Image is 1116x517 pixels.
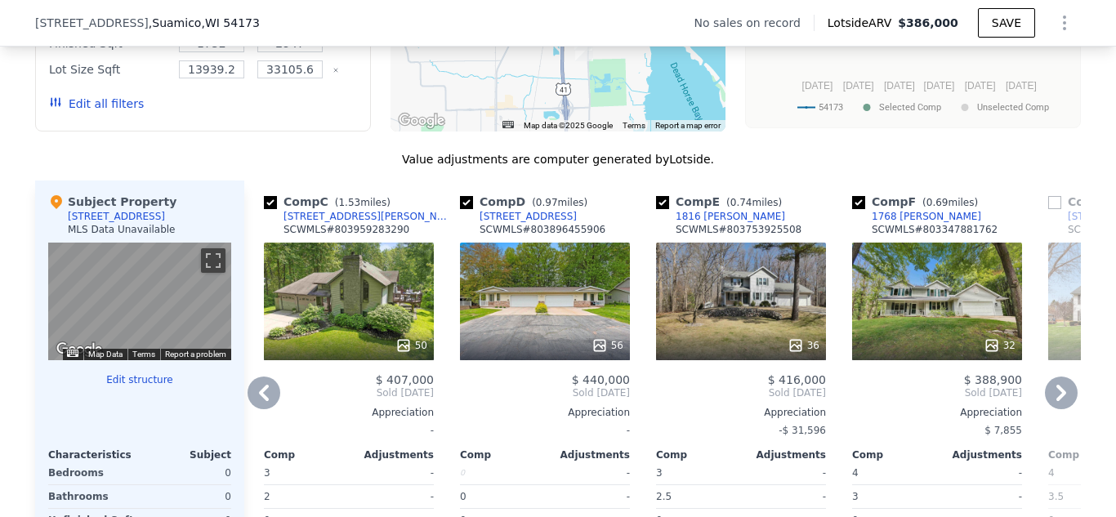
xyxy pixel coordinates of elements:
span: $ 407,000 [376,373,434,386]
div: Appreciation [852,406,1022,419]
span: Sold [DATE] [852,386,1022,399]
div: 0 [460,485,542,508]
div: - [940,461,1022,484]
div: 1768 [PERSON_NAME] [872,210,981,223]
div: Adjustments [349,448,434,461]
a: 1816 [PERSON_NAME] [656,210,785,223]
div: Comp [460,448,545,461]
div: Subject [140,448,231,461]
div: - [548,461,630,484]
span: 0.97 [536,197,558,208]
div: Street View [48,243,231,360]
img: Google [395,110,449,131]
div: - [744,485,826,508]
div: MLS Data Unavailable [68,223,176,236]
div: Bedrooms [48,461,136,484]
div: [STREET_ADDRESS] [68,210,165,223]
text: Unselected Comp [977,102,1049,113]
a: 1768 [PERSON_NAME] [852,210,981,223]
div: Comp [852,448,937,461]
a: Report a map error [655,121,721,130]
span: 0.74 [730,197,752,208]
button: Keyboard shortcuts [67,350,78,357]
div: 0 [143,485,231,508]
div: - [744,461,826,484]
div: - [940,485,1022,508]
text: [DATE] [924,80,955,91]
div: SCWMLS # 803959283290 [283,223,409,236]
span: $ 7,855 [984,425,1022,436]
text: Selected Comp [879,102,941,113]
div: 2360 Woodington Way [575,33,593,61]
div: 2.5 [656,485,738,508]
div: - [352,461,434,484]
div: 50 [395,337,427,354]
span: [STREET_ADDRESS] [35,15,149,31]
div: Characteristics [48,448,140,461]
span: 3 [656,467,663,479]
span: 3 [264,467,270,479]
button: Map Data [88,349,123,360]
span: Sold [DATE] [460,386,630,399]
div: 2 [264,485,346,508]
a: [STREET_ADDRESS] [460,210,577,223]
a: Terms [623,121,645,130]
div: Comp C [264,194,397,210]
span: $ 388,900 [964,373,1022,386]
text: [DATE] [1006,80,1037,91]
div: Comp [656,448,741,461]
text: [DATE] [802,80,833,91]
div: Appreciation [460,406,630,419]
div: 0 [143,461,231,484]
div: 56 [591,337,623,354]
div: Adjustments [937,448,1022,461]
div: Appreciation [656,406,826,419]
button: Edit structure [48,373,231,386]
span: 1.53 [338,197,360,208]
div: Bathrooms [48,485,136,508]
div: [STREET_ADDRESS][PERSON_NAME] [283,210,453,223]
span: , WI 54173 [201,16,259,29]
a: [STREET_ADDRESS][PERSON_NAME] [264,210,453,223]
div: 32 [984,337,1016,354]
div: - [460,419,630,442]
div: Comp E [656,194,788,210]
button: Toggle fullscreen view [201,248,225,273]
img: Google [52,339,106,360]
div: - [548,485,630,508]
div: 1816 [PERSON_NAME] [676,210,785,223]
div: [STREET_ADDRESS] [480,210,577,223]
span: ( miles) [525,197,594,208]
text: [DATE] [965,80,996,91]
button: Clear [333,67,339,74]
span: , Suamico [149,15,260,31]
span: ( miles) [916,197,984,208]
span: ( miles) [720,197,788,208]
span: ( miles) [328,197,397,208]
span: $ 416,000 [768,373,826,386]
div: No sales on record [694,15,814,31]
span: Lotside ARV [828,15,898,31]
span: -$ 31,596 [779,425,826,436]
a: Report a problem [165,350,226,359]
div: 3 [852,485,934,508]
div: Comp D [460,194,594,210]
div: Appreciation [264,406,434,419]
div: Adjustments [741,448,826,461]
button: Edit all filters [49,96,144,112]
a: Open this area in Google Maps (opens a new window) [52,339,106,360]
span: Map data ©2025 Google [524,121,613,130]
span: 0.69 [926,197,949,208]
span: Sold [DATE] [656,386,826,399]
span: $386,000 [898,16,958,29]
span: 4 [1048,467,1055,479]
a: Terms [132,350,155,359]
span: Sold [DATE] [264,386,434,399]
div: Comp [264,448,349,461]
span: $ 440,000 [572,373,630,386]
div: 0 [460,461,542,484]
div: - [264,419,434,442]
div: Subject Property [48,194,176,210]
button: Show Options [1048,7,1081,39]
span: 4 [852,467,859,479]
